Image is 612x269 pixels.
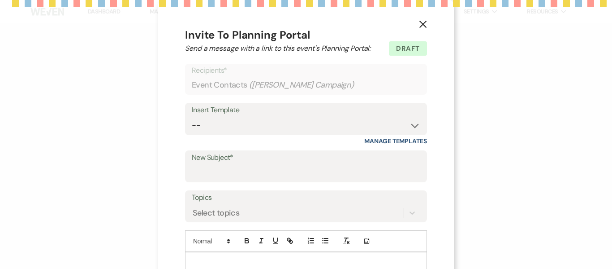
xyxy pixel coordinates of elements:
[192,65,420,76] p: Recipients*
[185,43,427,54] h2: Send a message with a link to this event's Planning Portal:
[193,207,239,219] div: Select topics
[389,41,427,56] span: Draft
[185,27,427,43] h4: Invite To Planning Portal
[364,137,427,145] a: Manage Templates
[192,191,420,204] label: Topics
[192,104,420,117] div: Insert Template
[192,76,420,94] div: Event Contacts
[249,79,355,91] span: ( [PERSON_NAME] Campaign )
[192,151,420,164] label: New Subject*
